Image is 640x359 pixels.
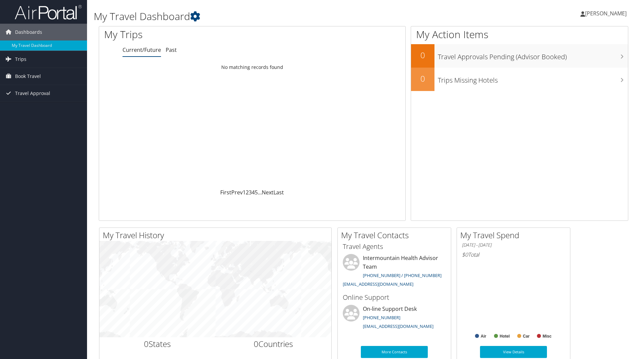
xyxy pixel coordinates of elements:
h2: 0 [411,50,434,61]
span: Dashboards [15,24,42,40]
a: 2 [246,189,249,196]
a: Prev [231,189,243,196]
td: No matching records found [99,61,405,73]
h2: States [104,338,211,350]
text: Misc [543,334,552,339]
h1: My Trips [104,27,273,41]
a: View Details [480,346,547,358]
span: Travel Approval [15,85,50,102]
a: Current/Future [123,46,161,54]
text: Car [523,334,530,339]
h1: My Action Items [411,27,628,41]
img: airportal-logo.png [15,4,82,20]
h2: My Travel History [103,230,331,241]
a: [EMAIL_ADDRESS][DOMAIN_NAME] [343,281,413,287]
h2: 0 [411,73,434,84]
h3: Travel Agents [343,242,446,251]
a: [PERSON_NAME] [580,3,633,23]
span: 0 [144,338,149,349]
a: [PHONE_NUMBER] [363,315,400,321]
h6: Total [462,251,565,258]
text: Air [481,334,486,339]
a: Next [262,189,273,196]
a: 1 [243,189,246,196]
a: 0Trips Missing Hotels [411,68,628,91]
a: [EMAIL_ADDRESS][DOMAIN_NAME] [363,323,433,329]
a: 0Travel Approvals Pending (Advisor Booked) [411,44,628,68]
span: [PERSON_NAME] [585,10,627,17]
h3: Online Support [343,293,446,302]
h3: Trips Missing Hotels [438,72,628,85]
text: Hotel [500,334,510,339]
li: Intermountain Health Advisor Team [339,254,449,290]
span: … [258,189,262,196]
span: Trips [15,51,26,68]
span: Book Travel [15,68,41,85]
h2: Countries [221,338,327,350]
a: [PHONE_NUMBER] / [PHONE_NUMBER] [363,272,442,278]
h2: My Travel Contacts [341,230,451,241]
h2: My Travel Spend [460,230,570,241]
span: 0 [254,338,258,349]
a: 3 [249,189,252,196]
a: More Contacts [361,346,428,358]
a: Past [166,46,177,54]
h1: My Travel Dashboard [94,9,454,23]
span: $0 [462,251,468,258]
a: 5 [255,189,258,196]
a: 4 [252,189,255,196]
li: On-line Support Desk [339,305,449,332]
a: First [220,189,231,196]
a: Last [273,189,284,196]
h3: Travel Approvals Pending (Advisor Booked) [438,49,628,62]
h6: [DATE] - [DATE] [462,242,565,248]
